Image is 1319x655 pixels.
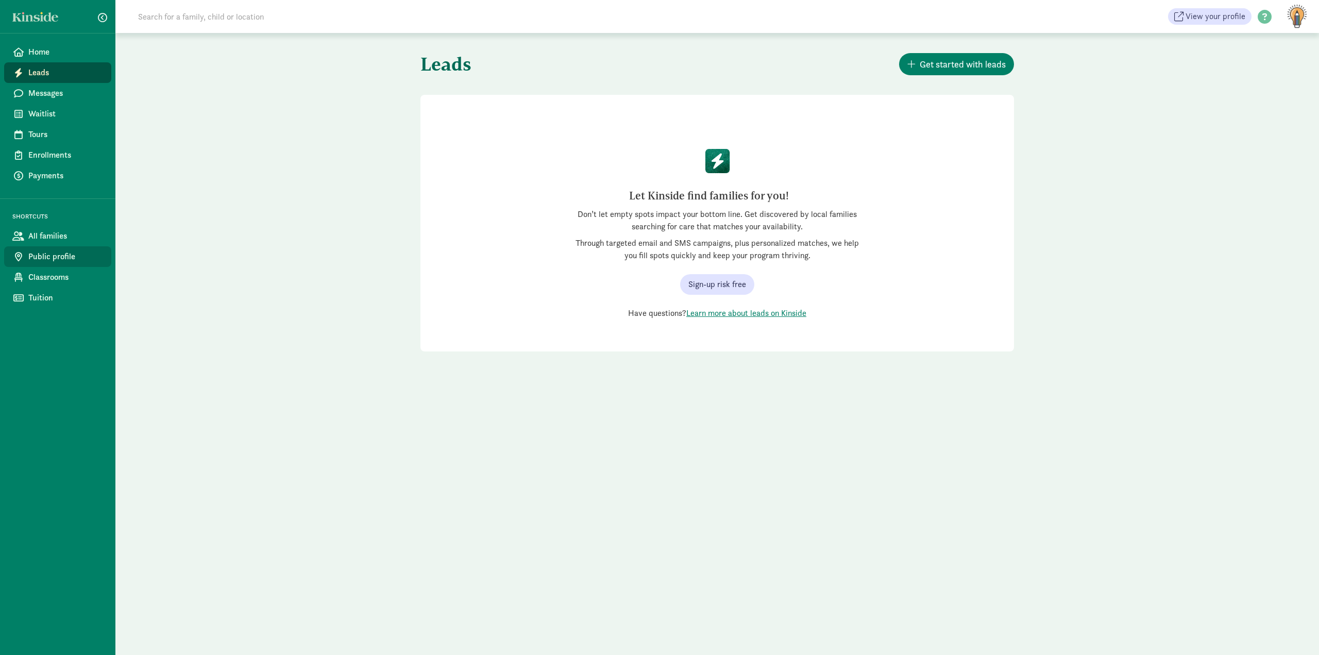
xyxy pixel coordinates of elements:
[4,83,111,104] a: Messages
[571,237,864,262] p: Through targeted email and SMS campaigns, plus personalized matches, we help you fill spots quick...
[4,246,111,267] a: Public profile
[899,53,1014,75] button: Get started with leads
[1267,606,1319,655] iframe: Chat Widget
[28,250,103,263] span: Public profile
[28,87,103,99] span: Messages
[4,104,111,124] a: Waitlist
[28,66,103,79] span: Leads
[688,278,746,291] span: Sign-up risk free
[28,46,103,58] span: Home
[28,271,103,283] span: Classrooms
[420,45,715,82] h1: Leads
[680,274,754,295] button: Sign-up risk free
[1186,10,1245,23] span: View your profile
[4,145,111,165] a: Enrollments
[28,230,103,242] span: All families
[571,208,864,233] p: Don’t let empty spots impact your bottom line. Get discovered by local families searching for car...
[686,308,806,318] a: Learn more about leads on Kinside
[28,128,103,141] span: Tours
[28,149,103,161] span: Enrollments
[571,307,864,320] div: Have questions?
[132,6,421,27] input: Search for a family, child or location
[28,170,103,182] span: Payments
[4,288,111,308] a: Tuition
[4,124,111,145] a: Tours
[4,62,111,83] a: Leads
[579,188,839,204] h2: Let Kinside find families for you!
[4,267,111,288] a: Classrooms
[4,226,111,246] a: All families
[4,42,111,62] a: Home
[1168,8,1252,25] a: View your profile
[920,57,1006,71] span: Get started with leads
[4,165,111,186] a: Payments
[28,108,103,120] span: Waitlist
[28,292,103,304] span: Tuition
